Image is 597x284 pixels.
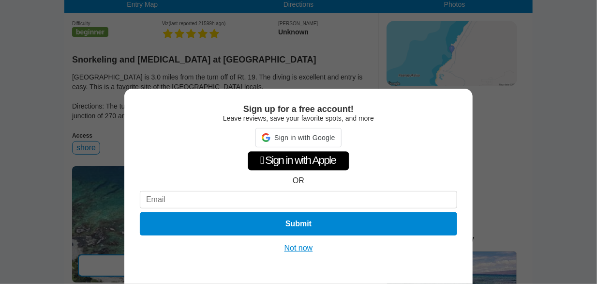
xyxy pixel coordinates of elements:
[140,191,457,208] input: Email
[293,176,304,185] div: OR
[248,151,349,171] div: Sign in with Apple
[140,212,457,236] button: Submit
[255,128,341,147] div: Sign in with Google
[140,104,457,114] div: Sign up for a free account!
[274,134,335,142] span: Sign in with Google
[140,114,457,122] div: Leave reviews, save your favorite spots, and more
[282,243,316,253] button: Not now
